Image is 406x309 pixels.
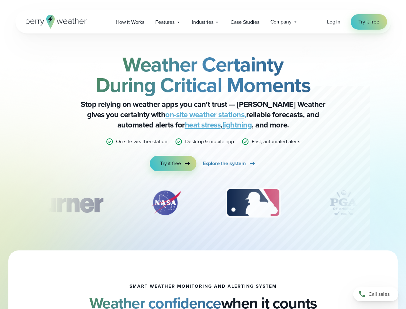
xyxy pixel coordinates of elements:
[318,187,369,219] div: 4 of 12
[110,15,150,29] a: How it Works
[230,18,259,26] span: Case Studies
[192,18,213,26] span: Industries
[203,156,256,171] a: Explore the system
[160,160,181,167] span: Try it free
[165,109,246,120] a: on-site weather stations,
[95,49,311,100] strong: Weather Certainty During Critical Moments
[353,287,398,301] a: Call sales
[222,119,252,131] a: lightning
[116,18,144,26] span: How it Works
[219,187,287,219] div: 3 of 12
[270,18,292,26] span: Company
[358,18,379,26] span: Try it free
[150,156,196,171] a: Try it free
[185,138,234,145] p: Desktop & mobile app
[252,138,300,145] p: Fast, automated alerts
[143,187,188,219] div: 2 of 12
[21,187,112,219] img: Turner-Construction_1.svg
[143,187,188,219] img: NASA.svg
[225,15,265,29] a: Case Studies
[116,138,167,145] p: On-site weather station
[219,187,287,219] img: MLB.svg
[351,14,387,30] a: Try it free
[130,284,277,289] h1: smart weather monitoring and alerting system
[203,160,246,167] span: Explore the system
[327,18,340,25] span: Log in
[155,18,175,26] span: Features
[318,187,369,219] img: PGA.svg
[185,119,221,131] a: heat stress
[75,99,332,130] p: Stop relying on weather apps you can’t trust — [PERSON_NAME] Weather gives you certainty with rel...
[368,290,390,298] span: Call sales
[327,18,340,26] a: Log in
[48,187,359,222] div: slideshow
[21,187,112,219] div: 1 of 12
